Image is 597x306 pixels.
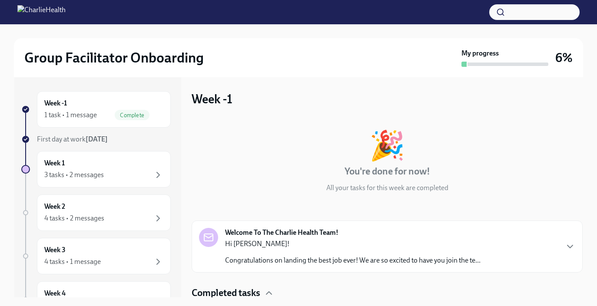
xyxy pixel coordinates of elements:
[21,91,171,128] a: Week -11 task • 1 messageComplete
[369,131,405,160] div: 🎉
[21,135,171,144] a: First day at work[DATE]
[44,158,65,168] h6: Week 1
[86,135,108,143] strong: [DATE]
[225,228,338,237] strong: Welcome To The Charlie Health Team!
[345,165,430,178] h4: You're done for now!
[326,183,448,193] p: All your tasks for this week are completed
[44,289,66,298] h6: Week 4
[192,286,260,299] h4: Completed tasks
[44,257,101,267] div: 4 tasks • 1 message
[44,202,65,211] h6: Week 2
[461,49,499,58] strong: My progress
[21,194,171,231] a: Week 24 tasks • 2 messages
[44,99,67,108] h6: Week -1
[24,49,204,66] h2: Group Facilitator Onboarding
[21,238,171,274] a: Week 34 tasks • 1 message
[225,256,481,265] p: Congratulations on landing the best job ever! We are so excited to have you join the te...
[44,214,104,223] div: 4 tasks • 2 messages
[192,286,583,299] div: Completed tasks
[44,110,97,120] div: 1 task • 1 message
[21,151,171,188] a: Week 13 tasks • 2 messages
[17,5,66,19] img: CharlieHealth
[37,135,108,143] span: First day at work
[225,239,481,249] p: Hi [PERSON_NAME]!
[115,112,149,118] span: Complete
[44,170,104,180] div: 3 tasks • 2 messages
[192,91,232,107] h3: Week -1
[44,245,66,255] h6: Week 3
[555,50,573,66] h3: 6%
